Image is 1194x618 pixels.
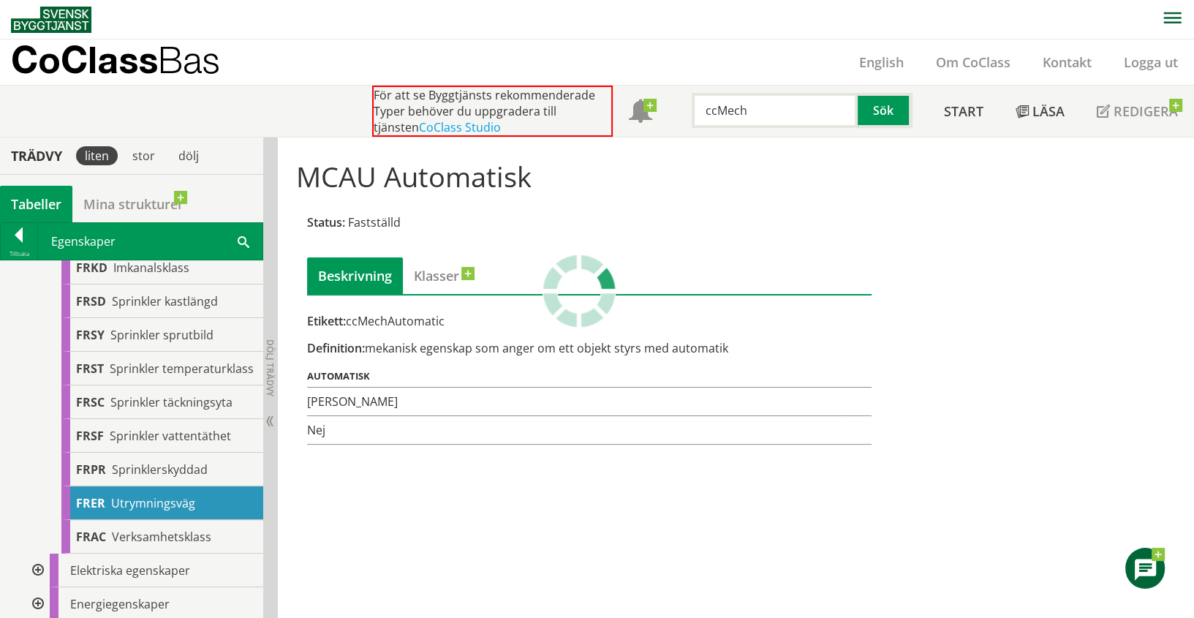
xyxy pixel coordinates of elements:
[76,529,106,545] span: FRAC
[111,495,195,511] span: Utrymningsväg
[72,186,194,222] a: Mina strukturer
[296,160,1176,192] h1: MCAU Automatisk
[843,53,920,71] a: English
[403,257,470,294] a: Klasser
[1114,102,1178,120] span: Redigera
[76,260,107,276] span: FRKD
[692,93,858,128] input: Sök
[307,416,847,445] td: Nej
[307,257,403,294] div: Beskrivning
[112,461,208,478] span: Sprinklerskyddad
[920,53,1027,71] a: Om CoClass
[858,93,912,128] button: Sök
[158,38,220,81] span: Bas
[543,255,616,328] img: Laddar
[112,529,211,545] span: Verksamhetsklass
[76,428,104,444] span: FRSF
[110,428,231,444] span: Sprinkler vattentäthet
[372,86,613,137] div: För att se Byggtjänsts rekommenderade Typer behöver du uppgradera till tjänsten
[307,340,872,356] div: mekanisk egenskap som anger om ett objekt styrs med automatik
[11,39,252,85] a: CoClassBas
[76,146,118,165] div: liten
[307,313,346,329] span: Etikett:
[3,148,70,164] div: Trädvy
[76,327,105,343] span: FRSY
[112,293,218,309] span: Sprinkler kastlängd
[238,233,249,249] span: Sök i tabellen
[76,394,105,410] span: FRSC
[110,361,254,377] span: Sprinkler temperaturklass
[110,327,214,343] span: Sprinkler sprutbild
[307,313,872,329] div: ccMechAutomatic
[307,388,847,416] td: [PERSON_NAME]
[11,7,91,33] img: Svensk Byggtjänst
[113,260,189,276] span: Imkanalsklass
[629,101,652,124] span: Notifikationer
[348,214,401,230] span: Fastställd
[70,596,170,612] span: Energiegenskaper
[76,293,106,309] span: FRSD
[307,214,345,230] span: Status:
[1108,53,1194,71] a: Logga ut
[1032,102,1065,120] span: Läsa
[170,146,208,165] div: dölj
[264,339,276,396] span: Dölj trädvy
[76,461,106,478] span: FRPR
[38,223,262,260] div: Egenskaper
[110,394,233,410] span: Sprinkler täckningsyta
[124,146,164,165] div: stor
[76,495,105,511] span: FRER
[307,368,872,381] div: automatisk
[1027,53,1108,71] a: Kontakt
[1081,86,1194,137] a: Redigera
[944,102,983,120] span: Start
[70,562,190,579] span: Elektriska egenskaper
[307,340,365,356] span: Definition:
[1000,86,1081,137] a: Läsa
[1,248,37,260] div: Tillbaka
[419,119,501,135] a: CoClass Studio
[928,86,1000,137] a: Start
[11,51,220,68] p: CoClass
[76,361,104,377] span: FRST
